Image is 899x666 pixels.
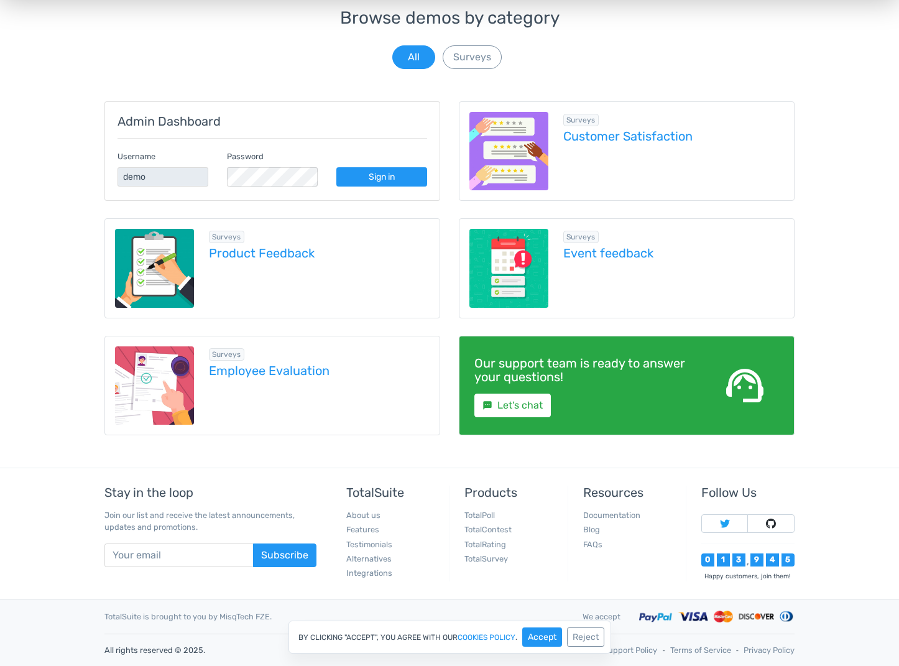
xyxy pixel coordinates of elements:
[209,364,430,377] a: Employee Evaluation
[209,246,430,260] a: Product Feedback
[209,348,245,361] span: Browse all in Surveys
[469,229,548,308] img: event-feedback.png.webp
[346,554,392,563] a: Alternatives
[288,621,611,654] div: By clicking "Accept", you agree with our .
[563,114,599,126] span: Browse all in Surveys
[766,553,779,567] div: 4
[766,519,776,529] img: Follow TotalSuite on Github
[336,167,427,187] a: Sign in
[563,246,785,260] a: Event feedback
[522,627,562,647] button: Accept
[104,543,254,567] input: Your email
[722,363,767,408] span: support_agent
[253,543,316,567] button: Subscribe
[443,45,502,69] button: Surveys
[781,553,795,567] div: 5
[701,553,714,567] div: 0
[346,540,392,549] a: Testimonials
[346,525,379,534] a: Features
[583,486,676,499] h5: Resources
[717,553,730,567] div: 1
[583,540,602,549] a: FAQs
[474,356,691,384] h4: Our support team is ready to answer your questions!
[346,511,380,520] a: About us
[104,509,316,533] p: Join our list and receive the latest announcements, updates and promotions.
[701,571,795,581] div: Happy customers, join them!
[720,519,730,529] img: Follow TotalSuite on Twitter
[567,627,604,647] button: Reject
[104,486,316,499] h5: Stay in the loop
[346,568,392,578] a: Integrations
[563,231,599,243] span: Browse all in Surveys
[482,400,492,410] small: sms
[464,511,495,520] a: TotalPoll
[95,611,573,622] div: TotalSuite is brought to you by MisqTech FZE.
[118,150,155,162] label: Username
[104,9,795,28] h3: Browse demos by category
[474,394,551,417] a: smsLet's chat
[573,611,630,622] div: We accept
[732,553,745,567] div: 3
[563,129,785,143] a: Customer Satisfaction
[469,112,548,191] img: customer-satisfaction.png.webp
[639,609,795,624] img: Accepted payment methods
[464,554,508,563] a: TotalSurvey
[227,150,264,162] label: Password
[464,540,506,549] a: TotalRating
[115,229,194,308] img: product-feedback-1.png.webp
[209,231,245,243] span: Browse all in Surveys
[118,114,427,128] h5: Admin Dashboard
[701,486,795,499] h5: Follow Us
[115,346,194,425] img: employee-evaluation.png.webp
[392,45,435,69] button: All
[458,634,515,641] a: cookies policy
[750,553,763,567] div: 9
[745,558,750,567] div: ,
[583,511,640,520] a: Documentation
[583,525,600,534] a: Blog
[346,486,440,499] h5: TotalSuite
[464,486,558,499] h5: Products
[464,525,512,534] a: TotalContest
